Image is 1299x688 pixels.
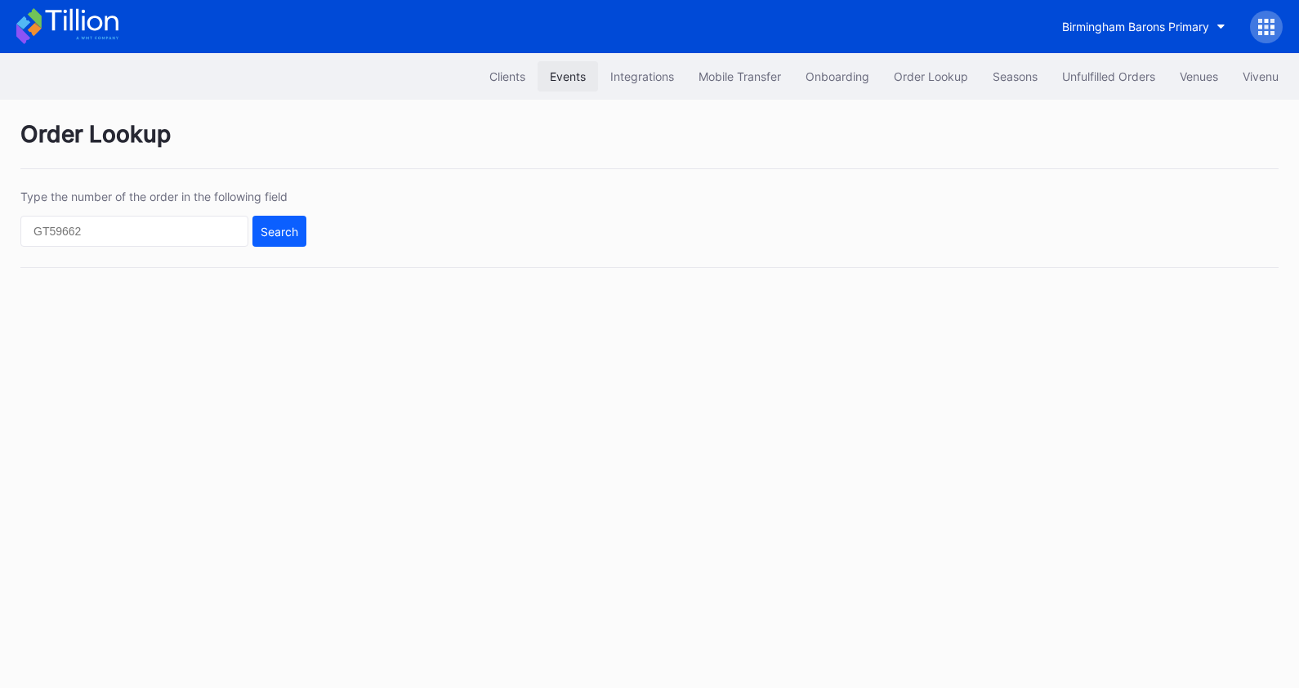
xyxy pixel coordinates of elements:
[261,225,298,239] div: Search
[1230,61,1291,92] button: Vivenu
[20,120,1279,169] div: Order Lookup
[610,69,674,83] div: Integrations
[980,61,1050,92] button: Seasons
[1062,69,1155,83] div: Unfulfilled Orders
[806,69,869,83] div: Onboarding
[20,216,248,247] input: GT59662
[550,69,586,83] div: Events
[1062,20,1209,34] div: Birmingham Barons Primary
[598,61,686,92] button: Integrations
[477,61,538,92] button: Clients
[1050,61,1167,92] button: Unfulfilled Orders
[1167,61,1230,92] button: Venues
[20,190,306,203] div: Type the number of the order in the following field
[699,69,781,83] div: Mobile Transfer
[894,69,968,83] div: Order Lookup
[686,61,793,92] button: Mobile Transfer
[1180,69,1218,83] div: Venues
[489,69,525,83] div: Clients
[252,216,306,247] button: Search
[793,61,882,92] button: Onboarding
[882,61,980,92] button: Order Lookup
[993,69,1038,83] div: Seasons
[1050,11,1238,42] button: Birmingham Barons Primary
[538,61,598,92] button: Events
[1243,69,1279,83] div: Vivenu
